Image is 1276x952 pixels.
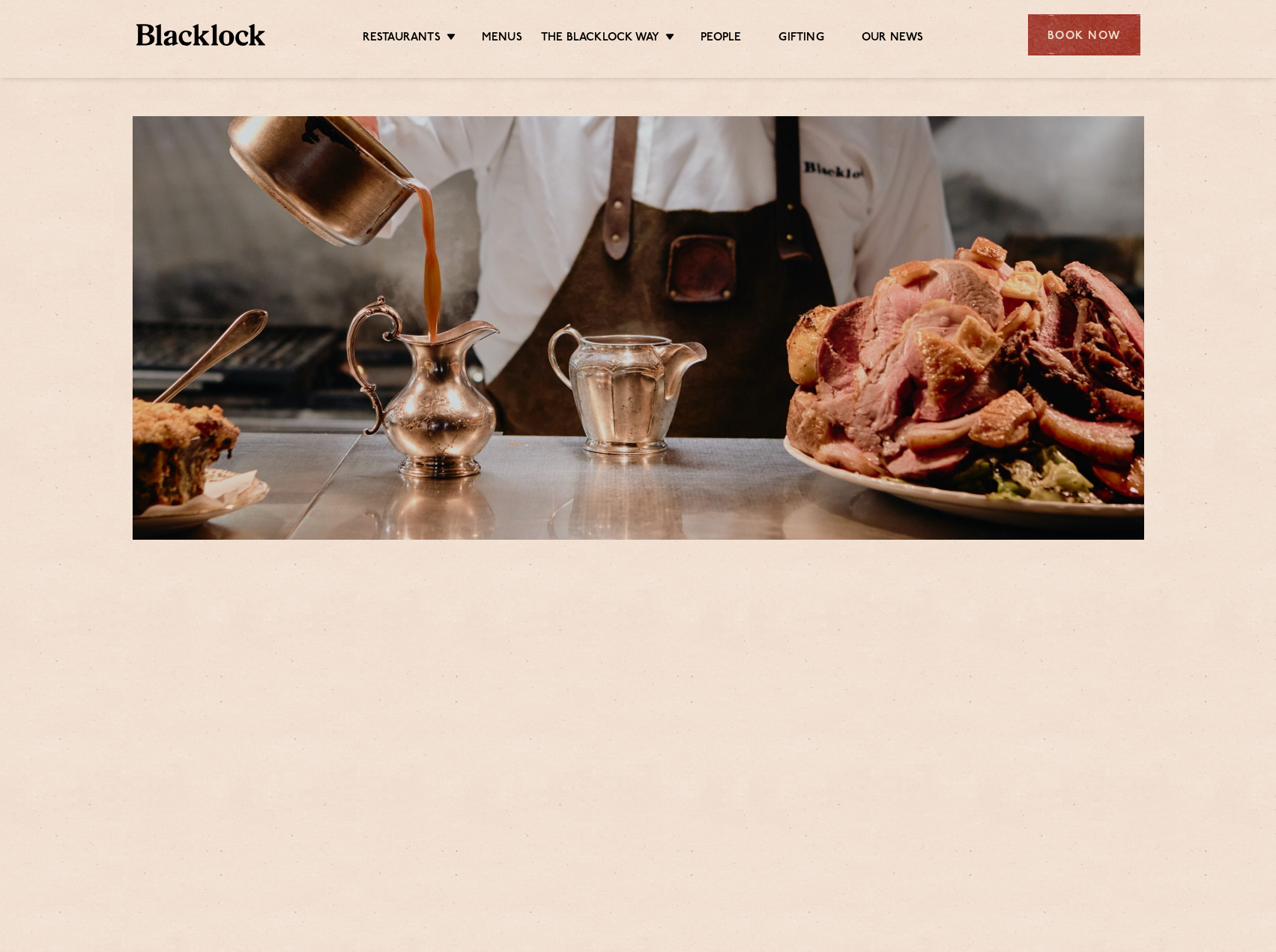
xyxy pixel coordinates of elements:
[862,31,924,47] a: Our News
[1028,14,1140,55] div: Book Now
[136,24,266,46] img: BL_Textured_Logo-footer-cropped.svg
[363,31,441,47] a: Restaurants
[701,31,741,47] a: People
[482,31,522,47] a: Menus
[778,31,823,47] a: Gifting
[541,31,659,47] a: The Blacklock Way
